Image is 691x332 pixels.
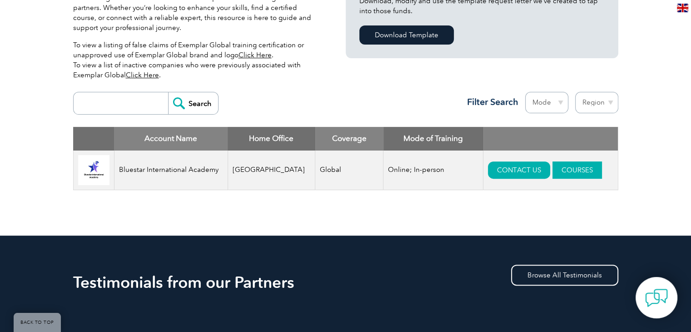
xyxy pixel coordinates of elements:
[511,265,618,286] a: Browse All Testimonials
[14,313,61,332] a: BACK TO TOP
[462,96,518,108] h3: Filter Search
[383,151,483,190] td: Online; In-person
[114,151,228,190] td: Bluestar International Academy
[552,161,602,179] a: COURSES
[383,127,483,151] th: Mode of Training: activate to sort column ascending
[114,127,228,151] th: Account Name: activate to sort column descending
[359,25,454,45] a: Download Template
[168,92,218,114] input: Search
[73,275,618,290] h2: Testimonials from our Partners
[488,161,550,179] a: CONTACT US
[645,287,668,309] img: contact-chat.png
[126,71,159,79] a: Click Here
[483,127,618,151] th: : activate to sort column ascending
[73,40,318,80] p: To view a listing of false claims of Exemplar Global training certification or unapproved use of ...
[78,155,109,185] img: 0db89cae-16d3-ed11-a7c7-0022481565fd-logo.jpg
[677,4,688,12] img: en
[228,127,315,151] th: Home Office: activate to sort column ascending
[228,151,315,190] td: [GEOGRAPHIC_DATA]
[239,51,272,59] a: Click Here
[315,151,383,190] td: Global
[315,127,383,151] th: Coverage: activate to sort column ascending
